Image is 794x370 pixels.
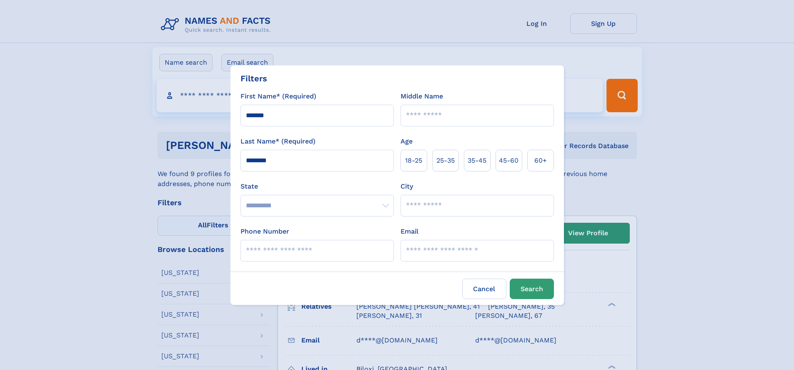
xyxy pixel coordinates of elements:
[462,279,506,299] label: Cancel
[240,91,316,101] label: First Name* (Required)
[240,72,267,85] div: Filters
[510,279,554,299] button: Search
[240,227,289,237] label: Phone Number
[401,136,413,146] label: Age
[240,136,316,146] label: Last Name* (Required)
[405,156,422,166] span: 18‑25
[468,156,486,166] span: 35‑45
[534,156,547,166] span: 60+
[499,156,518,166] span: 45‑60
[240,181,394,191] label: State
[401,91,443,101] label: Middle Name
[401,181,413,191] label: City
[401,227,418,237] label: Email
[436,156,455,166] span: 25‑35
